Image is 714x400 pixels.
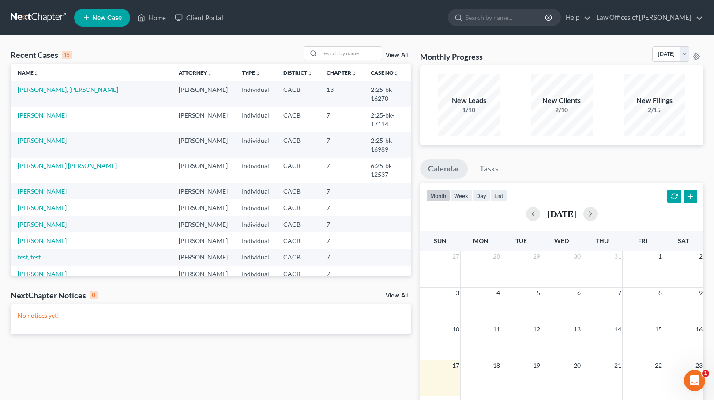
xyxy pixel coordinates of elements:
td: Individual [235,158,276,183]
i: unfold_more [351,71,357,76]
i: unfold_more [207,71,212,76]
a: [PERSON_NAME] [18,187,67,195]
a: Attorneyunfold_more [179,69,212,76]
span: Thu [596,237,609,244]
span: 1 [658,251,663,262]
span: Wed [554,237,569,244]
button: week [450,190,472,202]
button: month [426,190,450,202]
span: 27 [451,251,460,262]
i: unfold_more [34,71,39,76]
span: Tue [515,237,527,244]
i: unfold_more [255,71,260,76]
span: 31 [613,251,622,262]
h2: [DATE] [547,209,576,218]
a: Calendar [420,159,468,179]
a: [PERSON_NAME] [18,237,67,244]
span: 15 [654,324,663,335]
span: 21 [613,360,622,371]
iframe: Intercom live chat [684,370,705,391]
td: Individual [235,107,276,132]
span: 3 [455,288,460,298]
a: Nameunfold_more [18,69,39,76]
td: 7 [319,183,364,199]
span: Sat [678,237,689,244]
td: [PERSON_NAME] [172,232,235,249]
a: [PERSON_NAME] [18,111,67,119]
span: 16 [695,324,703,335]
span: 6 [576,288,582,298]
span: Sun [434,237,447,244]
a: Help [561,10,591,26]
span: 1 [702,370,709,377]
a: Case Nounfold_more [371,69,399,76]
span: 8 [658,288,663,298]
a: [PERSON_NAME] [18,270,67,278]
td: CACB [276,232,319,249]
td: [PERSON_NAME] [172,266,235,282]
td: 7 [319,216,364,232]
span: 14 [613,324,622,335]
i: unfold_more [307,71,312,76]
span: 12 [532,324,541,335]
td: 7 [319,249,364,266]
div: 2/10 [531,106,593,114]
td: CACB [276,266,319,282]
td: [PERSON_NAME] [172,216,235,232]
h3: Monthly Progress [420,51,483,62]
td: 7 [319,158,364,183]
a: [PERSON_NAME] [18,137,67,144]
td: 13 [319,81,364,107]
td: CACB [276,81,319,107]
span: 4 [496,288,501,298]
button: list [490,190,507,202]
span: Fri [638,237,647,244]
span: 10 [451,324,460,335]
div: NextChapter Notices [11,290,98,301]
td: 7 [319,199,364,216]
td: [PERSON_NAME] [172,249,235,266]
span: 19 [532,360,541,371]
span: 5 [536,288,541,298]
td: Individual [235,249,276,266]
a: Client Portal [170,10,228,26]
td: CACB [276,183,319,199]
div: 2/15 [624,106,685,114]
td: Individual [235,183,276,199]
td: [PERSON_NAME] [172,81,235,107]
a: [PERSON_NAME] [18,221,67,228]
div: New Filings [624,95,685,106]
td: Individual [235,266,276,282]
td: CACB [276,199,319,216]
p: No notices yet! [18,311,404,320]
div: New Leads [438,95,500,106]
td: CACB [276,249,319,266]
td: Individual [235,81,276,107]
td: [PERSON_NAME] [172,132,235,157]
td: [PERSON_NAME] [172,183,235,199]
input: Search by name... [320,47,382,60]
button: day [472,190,490,202]
td: 7 [319,266,364,282]
div: Recent Cases [11,50,72,60]
a: Chapterunfold_more [327,69,357,76]
a: Districtunfold_more [283,69,312,76]
div: New Clients [531,95,593,106]
td: CACB [276,132,319,157]
td: 7 [319,232,364,249]
td: 2:25-bk-17114 [364,107,411,132]
td: [PERSON_NAME] [172,199,235,216]
span: 28 [492,251,501,262]
a: View All [386,293,408,299]
span: 13 [573,324,582,335]
td: 7 [319,132,364,157]
td: 2:25-bk-16270 [364,81,411,107]
span: 29 [532,251,541,262]
a: Law Offices of [PERSON_NAME] [592,10,703,26]
span: 30 [573,251,582,262]
td: 6:25-bk-12537 [364,158,411,183]
td: Individual [235,216,276,232]
div: 1/10 [438,106,500,114]
a: [PERSON_NAME] [18,204,67,211]
span: 11 [492,324,501,335]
